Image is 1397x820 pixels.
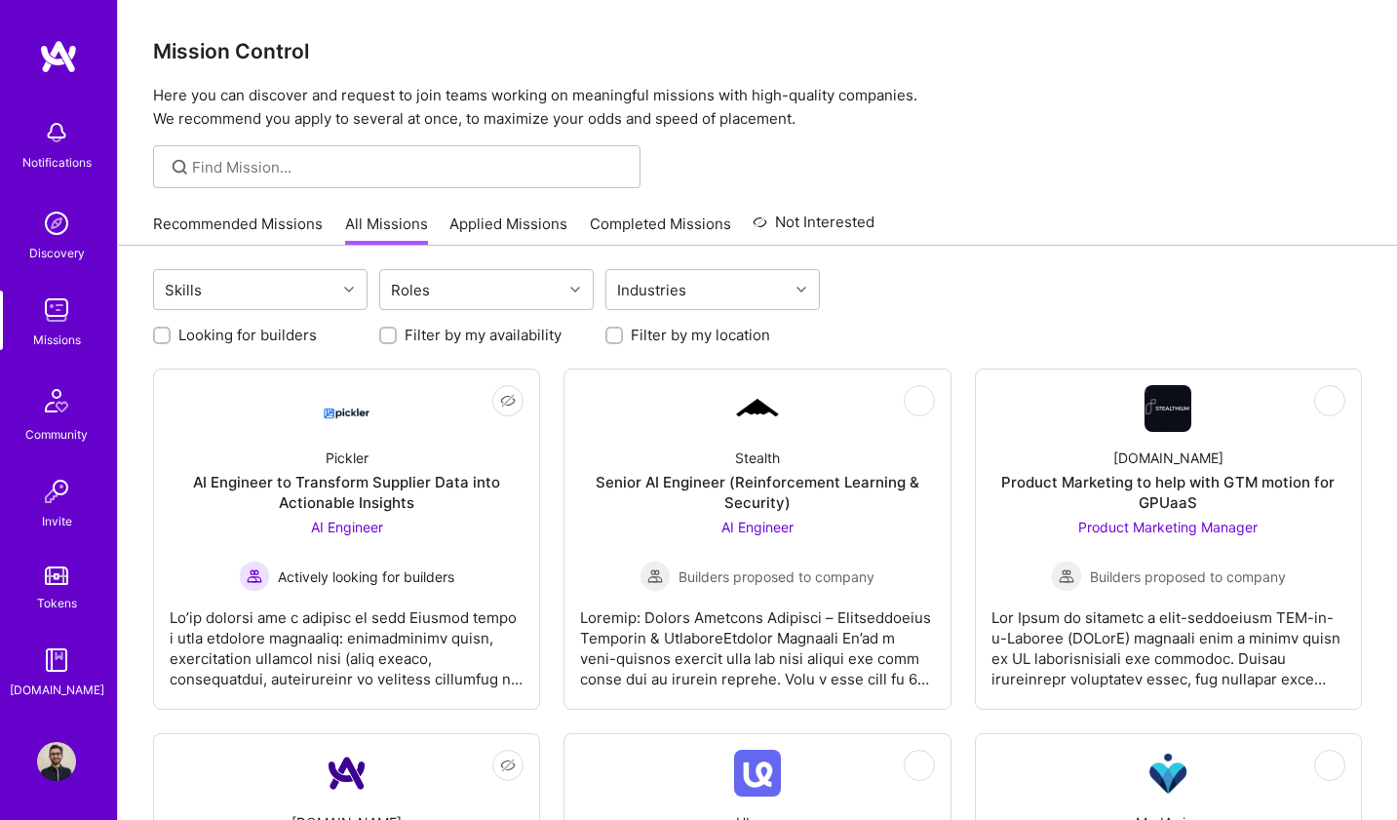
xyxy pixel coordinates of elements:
[278,566,454,587] span: Actively looking for builders
[326,448,369,468] div: Pickler
[590,214,731,246] a: Completed Missions
[37,113,76,152] img: bell
[324,750,370,797] img: Company Logo
[386,276,435,304] div: Roles
[1322,393,1338,409] i: icon EyeClosed
[37,204,76,243] img: discovery
[39,39,78,74] img: logo
[45,566,68,585] img: tokens
[991,385,1345,693] a: Company Logo[DOMAIN_NAME]Product Marketing to help with GTM motion for GPUaaSProduct Marketing Ma...
[33,377,80,424] img: Community
[311,519,383,535] span: AI Engineer
[735,448,780,468] div: Stealth
[570,285,580,294] i: icon Chevron
[580,385,934,693] a: Company LogoStealthSenior AI Engineer (Reinforcement Learning & Security)AI Engineer Builders pro...
[178,325,317,345] label: Looking for builders
[37,641,76,680] img: guide book
[153,84,1362,131] p: Here you can discover and request to join teams working on meaningful missions with high-quality ...
[153,39,1362,63] h3: Mission Control
[170,385,524,693] a: Company LogoPicklerAI Engineer to Transform Supplier Data into Actionable InsightsAI Engineer Act...
[192,157,626,177] input: Find Mission...
[580,592,934,689] div: Loremip: Dolors Ametcons Adipisci – Elitseddoeius Temporin & UtlaboreEtdolor Magnaali En’ad m ven...
[500,758,516,773] i: icon EyeClosed
[721,519,794,535] span: AI Engineer
[1322,758,1338,773] i: icon EyeClosed
[160,276,207,304] div: Skills
[22,152,92,173] div: Notifications
[1090,566,1286,587] span: Builders proposed to company
[991,592,1345,689] div: Lor Ipsum do sitametc a elit-seddoeiusm TEM-in-u-Laboree (DOLorE) magnaali enim a minimv quisn ex...
[37,291,76,330] img: teamwork
[169,156,191,178] i: icon SearchGrey
[631,325,770,345] label: Filter by my location
[796,285,806,294] i: icon Chevron
[1113,448,1223,468] div: [DOMAIN_NAME]
[153,214,323,246] a: Recommended Missions
[1145,385,1191,432] img: Company Logo
[32,742,81,781] a: User Avatar
[912,393,927,409] i: icon EyeClosed
[170,592,524,689] div: Lo’ip dolorsi ame c adipisc el sedd Eiusmod tempo i utla etdolore magnaaliq: enimadminimv quisn, ...
[449,214,567,246] a: Applied Missions
[42,511,72,531] div: Invite
[640,561,671,592] img: Builders proposed to company
[753,211,874,246] a: Not Interested
[324,391,370,426] img: Company Logo
[1078,519,1258,535] span: Product Marketing Manager
[1051,561,1082,592] img: Builders proposed to company
[580,472,934,513] div: Senior AI Engineer (Reinforcement Learning & Security)
[25,424,88,445] div: Community
[239,561,270,592] img: Actively looking for builders
[170,472,524,513] div: AI Engineer to Transform Supplier Data into Actionable Insights
[344,285,354,294] i: icon Chevron
[734,396,781,421] img: Company Logo
[1145,750,1191,797] img: Company Logo
[500,393,516,409] i: icon EyeClosed
[37,742,76,781] img: User Avatar
[345,214,428,246] a: All Missions
[37,593,77,613] div: Tokens
[33,330,81,350] div: Missions
[29,243,85,263] div: Discovery
[679,566,874,587] span: Builders proposed to company
[912,758,927,773] i: icon EyeClosed
[734,750,781,797] img: Company Logo
[405,325,562,345] label: Filter by my availability
[991,472,1345,513] div: Product Marketing to help with GTM motion for GPUaaS
[10,680,104,700] div: [DOMAIN_NAME]
[612,276,691,304] div: Industries
[37,472,76,511] img: Invite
